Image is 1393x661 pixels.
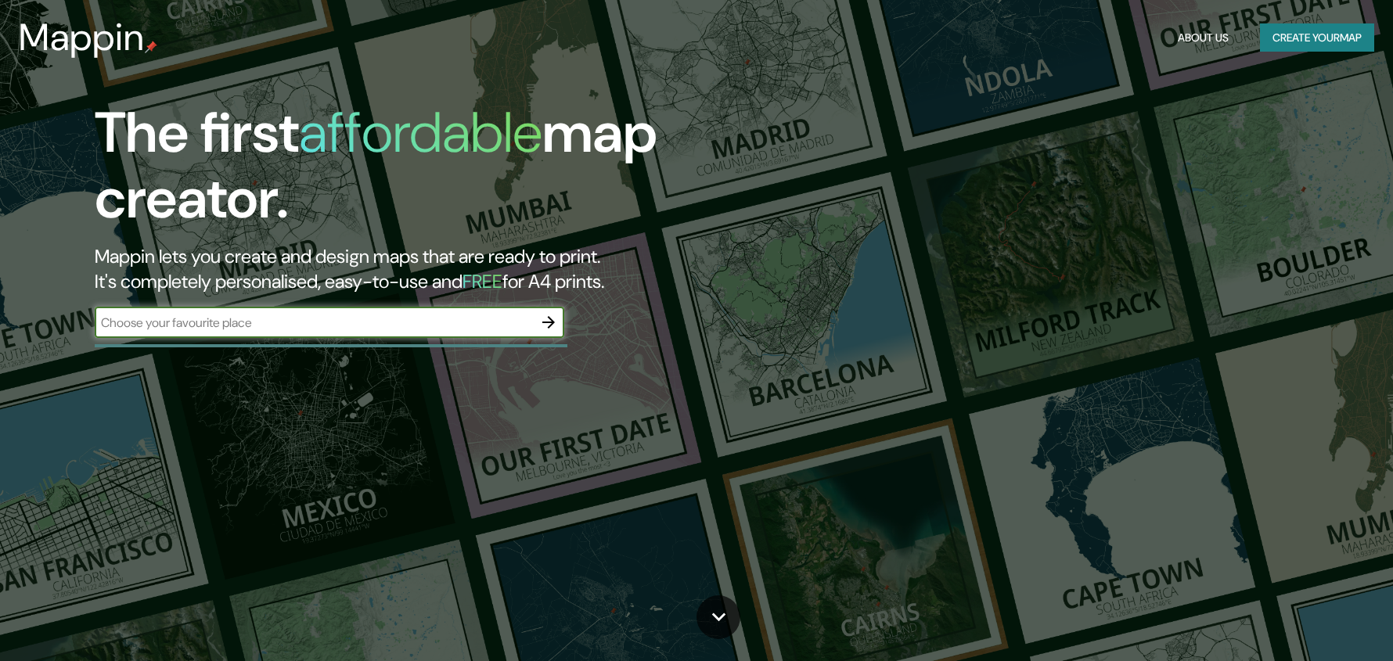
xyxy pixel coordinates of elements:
[95,314,533,332] input: Choose your favourite place
[95,100,791,244] h1: The first map creator.
[299,96,542,169] h1: affordable
[19,16,145,59] h3: Mappin
[95,244,791,294] h2: Mappin lets you create and design maps that are ready to print. It's completely personalised, eas...
[1172,23,1235,52] button: About Us
[1260,23,1374,52] button: Create yourmap
[145,41,157,53] img: mappin-pin
[463,269,502,293] h5: FREE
